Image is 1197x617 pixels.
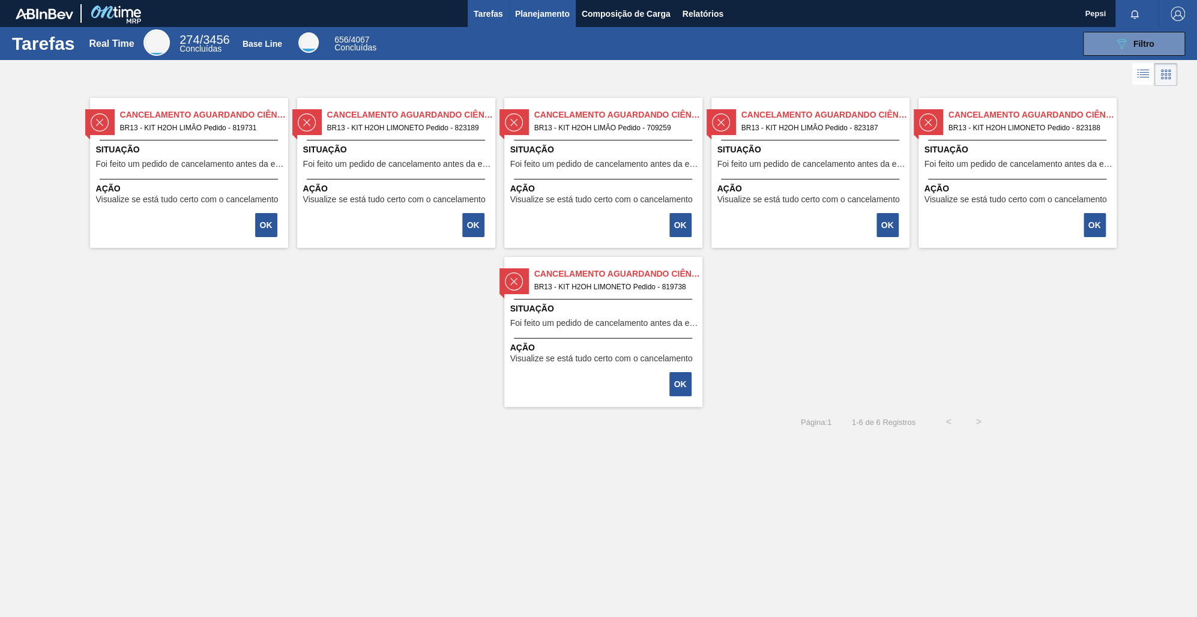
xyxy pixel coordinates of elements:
[298,113,316,131] img: status
[924,182,1114,195] span: Ação
[255,213,277,237] button: OK
[683,7,723,21] span: Relatórios
[510,195,693,204] span: Visualize se está tudo certo com o cancelamento
[510,302,699,315] span: Situação
[510,319,699,328] span: Foi feito um pedido de cancelamento antes da etapa de aguardando faturamento
[669,213,692,237] button: OK
[801,418,831,427] span: Página : 1
[510,182,699,195] span: Ação
[948,109,1117,121] span: Cancelamento aguardando ciência
[96,182,285,195] span: Ação
[933,407,963,437] button: <
[878,212,900,238] div: Completar tarefa: 29979311
[303,143,492,156] span: Situação
[462,213,484,237] button: OK
[16,8,73,19] img: TNhmsLtSVTkK8tSr43FrP2fwEKptu5GPRR3wAAAABJRU5ErkJggg==
[741,109,909,121] span: Cancelamento aguardando ciência
[96,143,285,156] span: Situação
[515,7,570,21] span: Planejamento
[924,195,1107,204] span: Visualize se está tudo certo com o cancelamento
[1171,7,1185,21] img: Logout
[303,195,486,204] span: Visualize se está tudo certo com o cancelamento
[717,195,900,204] span: Visualize se está tudo certo com o cancelamento
[534,109,702,121] span: Cancelamento aguardando ciência
[717,143,906,156] span: Situação
[474,7,503,21] span: Tarefas
[712,113,730,131] img: status
[582,7,671,21] span: Composição de Carga
[179,33,199,46] span: 274
[1084,213,1106,237] button: OK
[534,268,702,280] span: Cancelamento aguardando ciência
[256,212,279,238] div: Completar tarefa: 29975973
[919,113,937,131] img: status
[534,121,693,134] span: BR13 - KIT H2OH LIMÃO Pedido - 709259
[1132,63,1154,86] div: Visão em Lista
[963,407,993,437] button: >
[1085,212,1107,238] div: Completar tarefa: 29979718
[1115,5,1154,22] button: Notificações
[179,35,229,53] div: Real Time
[1133,39,1154,49] span: Filtro
[89,38,134,49] div: Real Time
[327,109,495,121] span: Cancelamento aguardando ciência
[120,109,288,121] span: Cancelamento aguardando ciência
[924,143,1114,156] span: Situação
[96,160,285,169] span: Foi feito um pedido de cancelamento antes da etapa de aguardando faturamento
[334,43,376,52] span: Concluídas
[1083,32,1185,56] button: Filtro
[463,212,486,238] div: Completar tarefa: 29976262
[948,121,1107,134] span: BR13 - KIT H2OH LIMONETO Pedido - 823188
[717,160,906,169] span: Foi feito um pedido de cancelamento antes da etapa de aguardando faturamento
[334,35,348,44] span: 656
[179,33,229,46] span: / 3456
[510,342,699,354] span: Ação
[671,212,693,238] div: Completar tarefa: 29979309
[505,113,523,131] img: status
[505,272,523,290] img: status
[12,37,75,50] h1: Tarefas
[243,39,282,49] div: Base Line
[91,113,109,131] img: status
[298,32,319,53] div: Base Line
[334,35,369,44] span: / 4067
[510,354,693,363] span: Visualize se está tudo certo com o cancelamento
[924,160,1114,169] span: Foi feito um pedido de cancelamento antes da etapa de aguardando faturamento
[671,371,693,397] div: Completar tarefa: 29979719
[510,160,699,169] span: Foi feito um pedido de cancelamento antes da etapa de aguardando faturamento
[143,29,170,56] div: Real Time
[303,160,492,169] span: Foi feito um pedido de cancelamento antes da etapa de aguardando faturamento
[1154,63,1177,86] div: Visão em Cards
[96,195,279,204] span: Visualize se está tudo certo com o cancelamento
[510,143,699,156] span: Situação
[876,213,899,237] button: OK
[741,121,900,134] span: BR13 - KIT H2OH LIMÃO Pedido - 823187
[179,44,222,53] span: Concluídas
[327,121,486,134] span: BR13 - KIT H2OH LIMONETO Pedido - 823189
[303,182,492,195] span: Ação
[120,121,279,134] span: BR13 - KIT H2OH LIMÃO Pedido - 819731
[334,36,376,52] div: Base Line
[669,372,692,396] button: OK
[534,280,693,293] span: BR13 - KIT H2OH LIMONETO Pedido - 819738
[849,418,915,427] span: 1 - 6 de 6 Registros
[717,182,906,195] span: Ação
